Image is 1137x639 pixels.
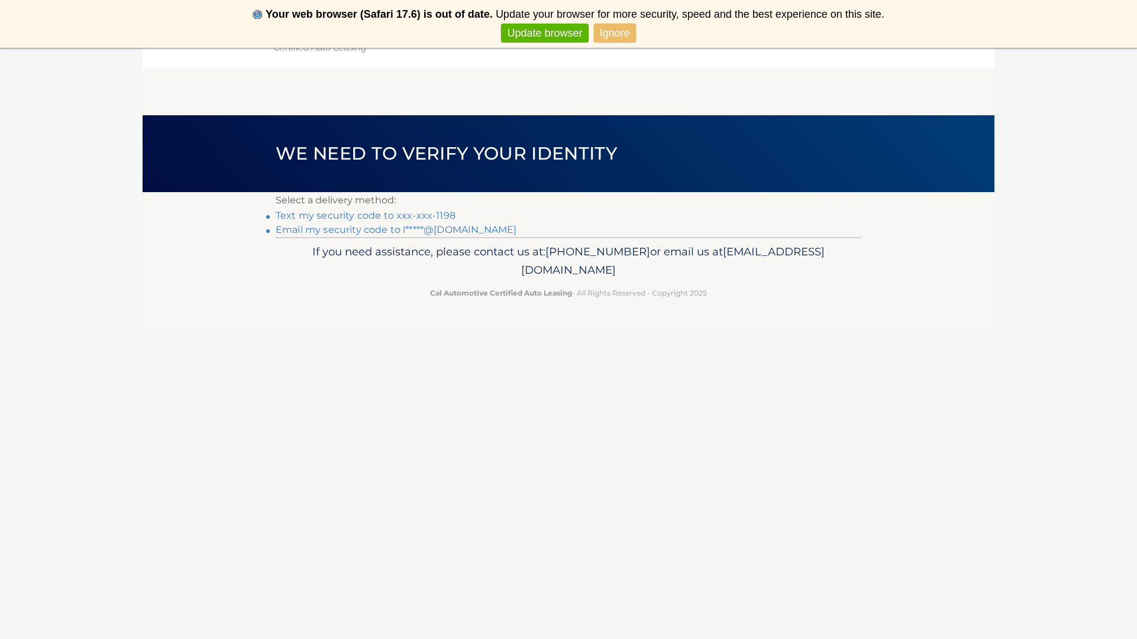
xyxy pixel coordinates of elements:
[276,224,516,235] a: Email my security code to l*****@[DOMAIN_NAME]
[276,142,617,164] span: We need to verify your identity
[283,242,854,280] p: If you need assistance, please contact us at: or email us at
[283,287,854,299] p: - All Rights Reserved - Copyright 2025
[501,24,588,43] a: Update browser
[594,24,636,43] a: Ignore
[430,288,572,297] strong: Cal Automotive Certified Auto Leasing
[496,8,884,20] span: Update your browser for more security, speed and the best experience on this site.
[545,245,650,258] span: [PHONE_NUMBER]
[276,192,861,209] p: Select a delivery method:
[266,8,493,20] b: Your web browser (Safari 17.6) is out of date.
[276,210,456,221] a: Text my security code to xxx-xxx-1198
